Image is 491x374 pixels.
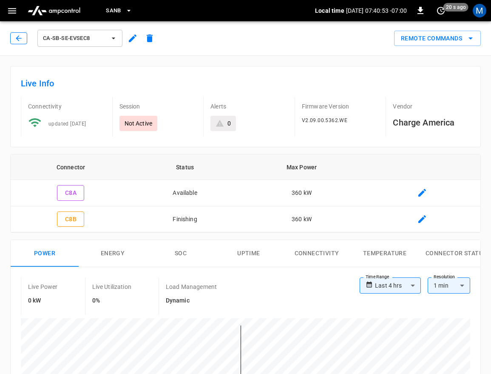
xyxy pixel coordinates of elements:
td: 360 kW [239,206,364,233]
p: Live Power [28,283,58,291]
th: Connector [11,154,131,180]
button: SanB [102,3,136,19]
div: Last 4 hrs [375,277,421,294]
p: Alerts [210,102,288,111]
h6: 0% [92,296,131,305]
button: Energy [79,240,147,267]
div: 0 [227,119,231,128]
button: Temperature [351,240,419,267]
table: connector table [11,154,480,232]
button: C8B [57,211,84,227]
span: ca-sb-se-evseC8 [43,34,106,43]
h6: Charge America [393,116,470,129]
button: SOC [147,240,215,267]
td: Finishing [131,206,239,233]
button: Power [11,240,79,267]
p: Vendor [393,102,470,111]
span: updated [DATE] [48,121,86,127]
img: ampcontrol.io logo [24,3,84,19]
p: Connectivity [28,102,105,111]
p: Local time [315,6,344,15]
p: Session [119,102,197,111]
div: profile-icon [473,4,486,17]
h6: 0 kW [28,296,58,305]
button: Connectivity [283,240,351,267]
th: Max Power [239,154,364,180]
span: 20 s ago [443,3,468,11]
p: Load Management [166,283,217,291]
span: SanB [106,6,121,16]
div: 1 min [428,277,470,294]
label: Resolution [434,274,455,280]
label: Time Range [366,274,389,280]
h6: Live Info [21,77,470,90]
p: [DATE] 07:40:53 -07:00 [346,6,407,15]
h6: Dynamic [166,296,217,305]
div: remote commands options [394,31,481,46]
td: 360 kW [239,180,364,206]
p: Firmware Version [302,102,379,111]
p: Live Utilization [92,283,131,291]
button: Uptime [215,240,283,267]
button: C8A [57,185,84,201]
button: Remote Commands [394,31,481,46]
td: Available [131,180,239,206]
th: Status [131,154,239,180]
button: ca-sb-se-evseC8 [37,30,122,47]
button: set refresh interval [434,4,448,17]
span: V2.09.00.5362.WE [302,117,347,123]
p: Not Active [125,119,153,128]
